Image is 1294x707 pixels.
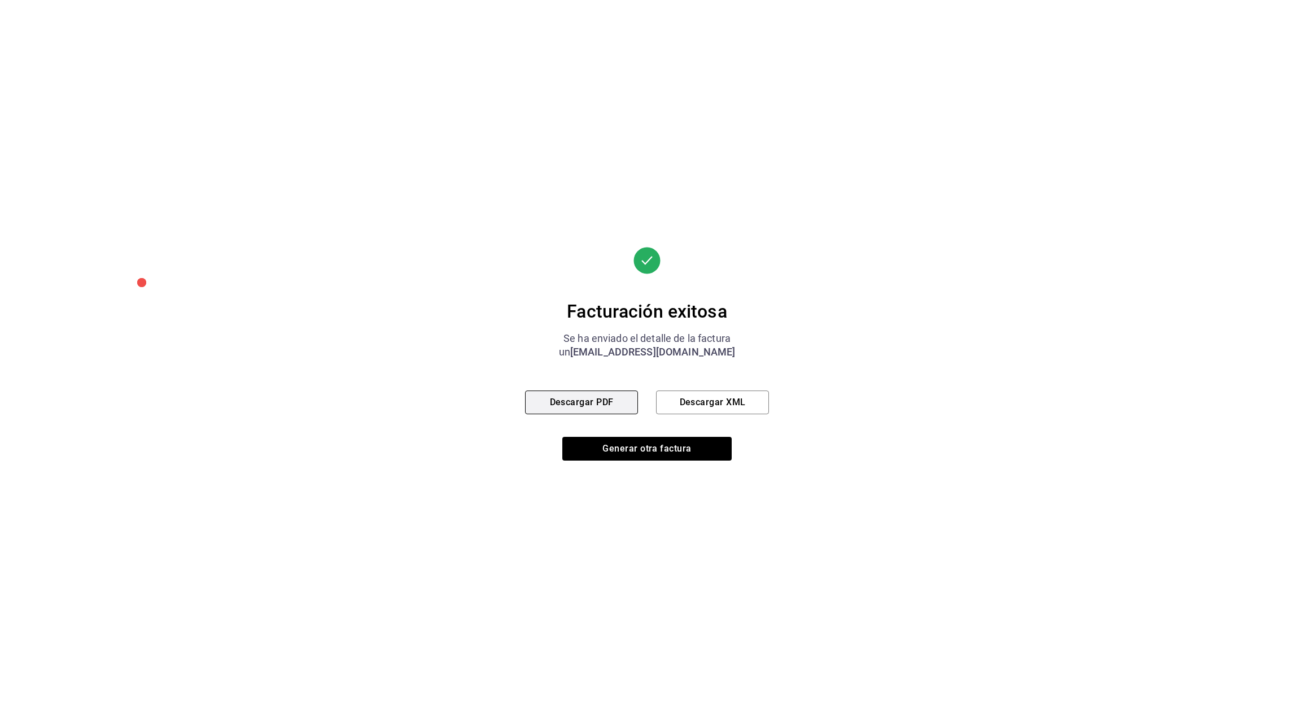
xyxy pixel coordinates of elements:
button: Descargar XML [656,391,769,414]
span: [EMAIL_ADDRESS][DOMAIN_NAME] [570,346,736,358]
button: Generar otra factura [562,437,732,461]
div: Facturación exitosa [525,300,769,323]
div: un [525,345,769,359]
div: Se ha enviado el detalle de la factura [525,332,769,345]
button: Descargar PDF [525,391,638,414]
